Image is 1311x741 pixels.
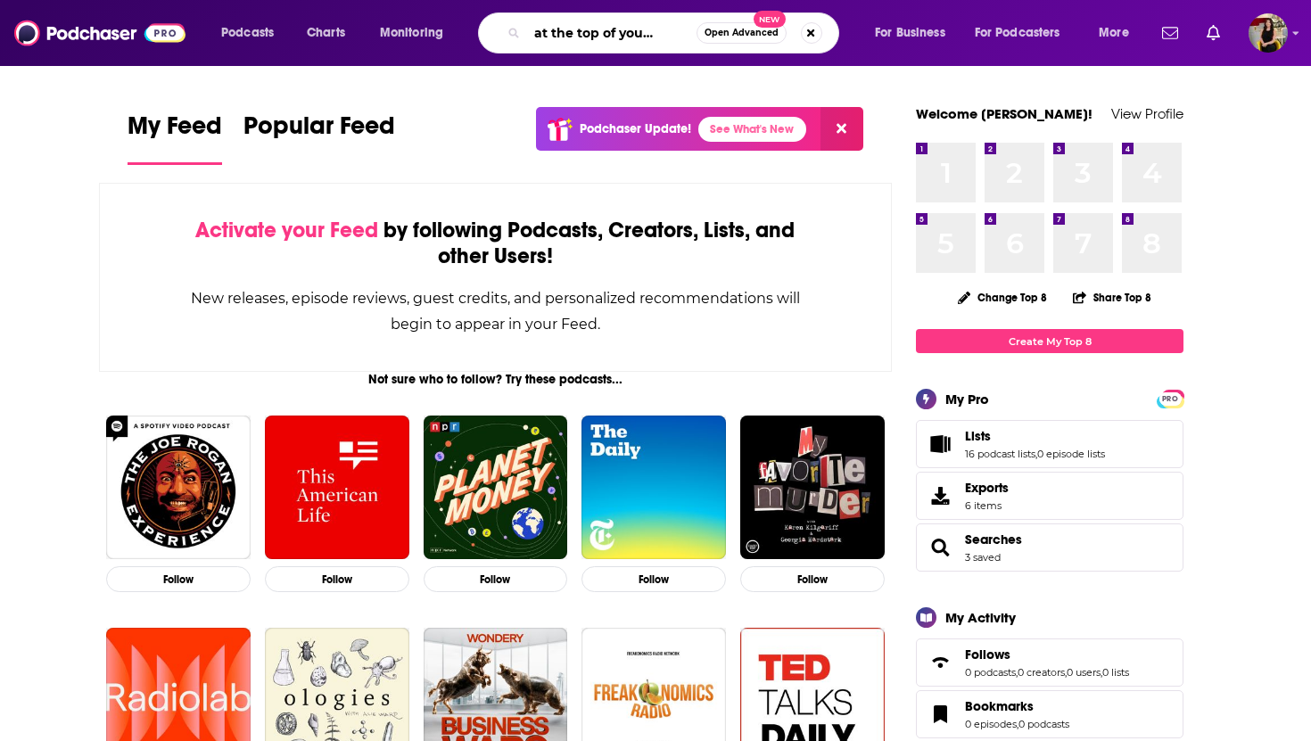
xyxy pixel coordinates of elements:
[195,217,378,243] span: Activate your Feed
[975,21,1060,45] span: For Podcasters
[875,21,945,45] span: For Business
[1065,666,1067,679] span: ,
[922,535,958,560] a: Searches
[1035,448,1037,460] span: ,
[1018,718,1069,730] a: 0 podcasts
[1101,666,1102,679] span: ,
[424,566,568,592] button: Follow
[1159,392,1181,406] span: PRO
[380,21,443,45] span: Monitoring
[243,111,395,165] a: Popular Feed
[963,19,1086,47] button: open menu
[1111,105,1183,122] a: View Profile
[14,16,186,50] img: Podchaser - Follow, Share and Rate Podcasts
[945,609,1016,626] div: My Activity
[705,29,779,37] span: Open Advanced
[965,551,1001,564] a: 3 saved
[1017,718,1018,730] span: ,
[1099,21,1129,45] span: More
[922,702,958,727] a: Bookmarks
[295,19,356,47] a: Charts
[916,420,1183,468] span: Lists
[965,666,1016,679] a: 0 podcasts
[965,480,1009,496] span: Exports
[581,566,726,592] button: Follow
[1018,666,1065,679] a: 0 creators
[1155,18,1185,48] a: Show notifications dropdown
[580,121,691,136] p: Podchaser Update!
[307,21,345,45] span: Charts
[128,111,222,152] span: My Feed
[1016,666,1018,679] span: ,
[209,19,297,47] button: open menu
[965,499,1009,512] span: 6 items
[1102,666,1129,679] a: 0 lists
[243,111,395,152] span: Popular Feed
[965,718,1017,730] a: 0 episodes
[922,483,958,508] span: Exports
[916,329,1183,353] a: Create My Top 8
[916,690,1183,738] span: Bookmarks
[106,416,251,560] img: The Joe Rogan Experience
[965,646,1129,663] a: Follows
[965,698,1034,714] span: Bookmarks
[424,416,568,560] img: Planet Money
[106,566,251,592] button: Follow
[862,19,968,47] button: open menu
[697,22,787,44] button: Open AdvancedNew
[947,286,1058,309] button: Change Top 8
[1249,13,1288,53] button: Show profile menu
[265,566,409,592] button: Follow
[99,372,892,387] div: Not sure who to follow? Try these podcasts...
[1249,13,1288,53] img: User Profile
[740,416,885,560] img: My Favorite Murder with Karen Kilgariff and Georgia Hardstark
[367,19,466,47] button: open menu
[1159,391,1181,405] a: PRO
[740,566,885,592] button: Follow
[221,21,274,45] span: Podcasts
[189,285,802,337] div: New releases, episode reviews, guest credits, and personalized recommendations will begin to appe...
[965,698,1069,714] a: Bookmarks
[922,650,958,675] a: Follows
[1067,666,1101,679] a: 0 users
[527,19,697,47] input: Search podcasts, credits, & more...
[916,523,1183,572] span: Searches
[698,117,806,142] a: See What's New
[965,428,1105,444] a: Lists
[265,416,409,560] img: This American Life
[1086,19,1151,47] button: open menu
[916,472,1183,520] a: Exports
[916,638,1183,687] span: Follows
[1200,18,1227,48] a: Show notifications dropdown
[1037,448,1105,460] a: 0 episode lists
[965,531,1022,548] a: Searches
[965,448,1035,460] a: 16 podcast lists
[965,646,1010,663] span: Follows
[581,416,726,560] img: The Daily
[916,105,1092,122] a: Welcome [PERSON_NAME]!
[495,12,856,54] div: Search podcasts, credits, & more...
[922,432,958,457] a: Lists
[1249,13,1288,53] span: Logged in as cassey
[945,391,989,408] div: My Pro
[189,218,802,269] div: by following Podcasts, Creators, Lists, and other Users!
[128,111,222,165] a: My Feed
[1072,280,1152,315] button: Share Top 8
[965,428,991,444] span: Lists
[754,11,786,28] span: New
